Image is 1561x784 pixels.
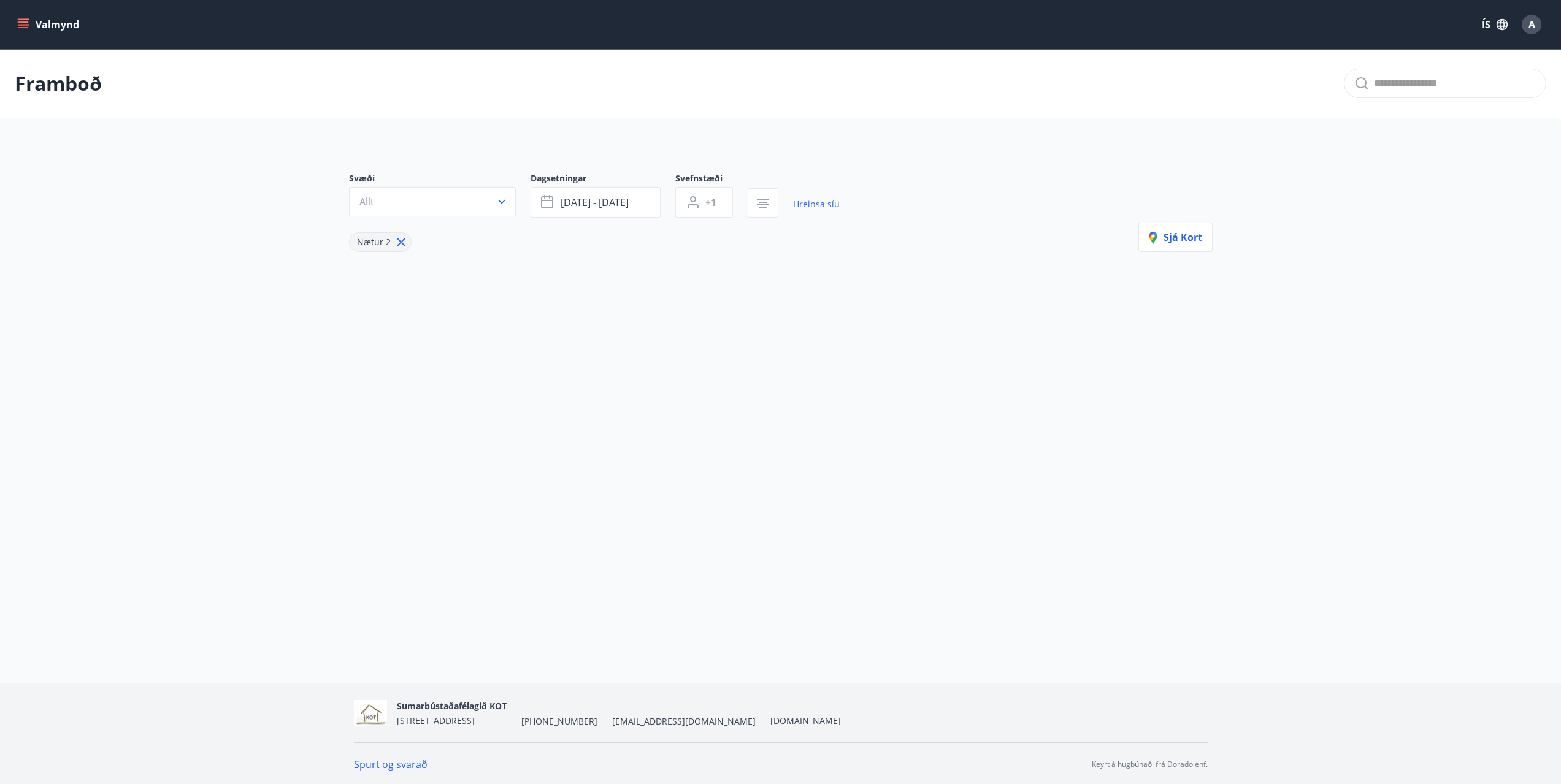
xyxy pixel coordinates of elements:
button: [DATE] - [DATE] [531,187,661,218]
span: +1 [705,196,716,209]
button: +1 [675,187,733,218]
span: [DATE] - [DATE] [561,196,629,209]
button: Allt [349,187,516,216]
span: Sumarbústaðafélagið KOT [397,700,507,712]
span: [PHONE_NUMBER] [521,715,597,728]
span: A [1528,18,1535,31]
span: [STREET_ADDRESS] [397,715,475,726]
span: [EMAIL_ADDRESS][DOMAIN_NAME] [612,715,756,728]
span: Allt [359,195,374,208]
a: [DOMAIN_NAME] [770,715,841,726]
p: Keyrt á hugbúnaði frá Dorado ehf. [1092,759,1208,770]
span: Sjá kort [1149,230,1202,244]
span: Svefnstæði [675,172,748,187]
p: Framboð [15,70,102,97]
a: Hreinsa síu [793,191,840,218]
button: Sjá kort [1138,223,1213,252]
div: Nætur 2 [349,232,412,252]
span: Svæði [349,172,531,187]
button: ÍS [1475,13,1514,36]
a: Spurt og svarað [354,758,428,771]
span: Nætur 2 [357,236,391,248]
button: A [1517,10,1546,39]
img: t9tqzh1e9P7HFz4OzbTe84FEGggHXmUwTnccQYsY.png [354,700,387,726]
button: menu [15,13,84,36]
span: Dagsetningar [531,172,675,187]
